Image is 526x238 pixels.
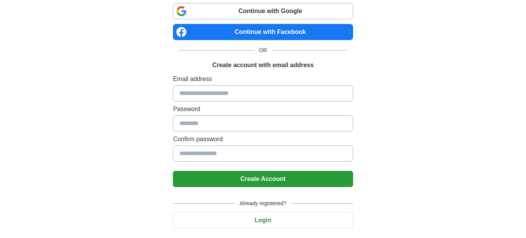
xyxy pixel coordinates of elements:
h1: Create account with email address [212,61,313,70]
button: Login [173,212,353,228]
span: Already registered? [235,199,291,208]
label: Confirm password [173,135,353,144]
span: OR [255,46,272,54]
a: Continue with Facebook [173,24,353,40]
button: Create Account [173,171,353,187]
label: Email address [173,74,353,84]
a: Continue with Google [173,3,353,19]
a: Login [173,217,353,223]
label: Password [173,105,353,114]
